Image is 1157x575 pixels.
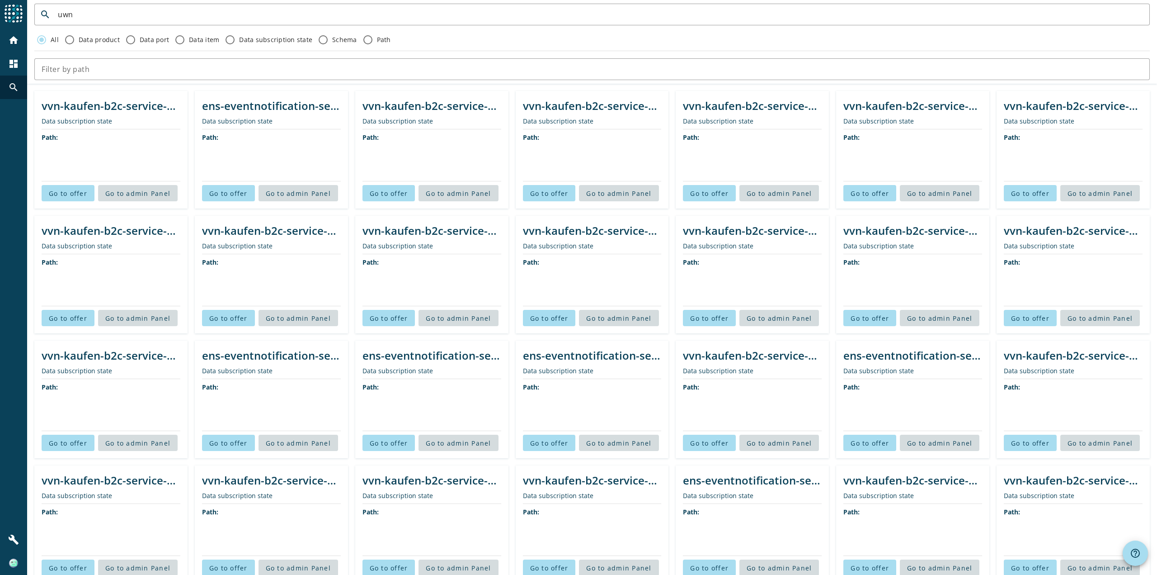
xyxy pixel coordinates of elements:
[747,189,812,198] span: Go to admin Panel
[362,258,379,266] span: Path:
[105,564,170,572] span: Go to admin Panel
[843,133,860,142] span: Path:
[49,314,87,323] span: Go to offer
[1130,548,1141,559] mat-icon: help_outline
[426,439,491,447] span: Go to admin Panel
[1004,117,1143,125] div: Data subscription state
[747,314,812,323] span: Go to admin Panel
[683,258,699,266] span: Path:
[900,435,979,451] button: Go to admin Panel
[370,564,408,572] span: Go to offer
[42,435,94,451] button: Go to offer
[426,314,491,323] span: Go to admin Panel
[49,564,87,572] span: Go to offer
[375,35,391,44] label: Path
[843,310,896,326] button: Go to offer
[98,435,178,451] button: Go to admin Panel
[579,185,658,201] button: Go to admin Panel
[851,189,889,198] span: Go to offer
[8,82,19,93] mat-icon: search
[42,473,180,488] div: vvn-kaufen-b2c-service-cf73b9b2-89cc-4a9c-a2a1-01ad61db6a2c
[747,564,812,572] span: Go to admin Panel
[843,258,860,266] span: Path:
[523,348,662,363] div: ens-eventnotification-service-58f7b58558-ck6ss-P
[843,223,982,238] div: vvn-kaufen-b2c-service-dd7f31bb-066c-4f5d-beeb-1599e12bd730
[42,185,94,201] button: Go to offer
[42,348,180,363] div: vvn-kaufen-b2c-service-28098cec-a6a9-4002-8bb5-c34873bd6129
[523,508,539,516] span: Path:
[683,366,822,375] div: Data subscription state
[362,348,501,363] div: ens-eventnotification-service-8f97cd976-jtmdm-T
[843,366,982,375] div: Data subscription state
[586,314,651,323] span: Go to admin Panel
[266,564,331,572] span: Go to admin Panel
[843,242,982,250] div: Data subscription state
[362,98,501,113] div: vvn-kaufen-b2c-service-23a06ad3-d173-4e7b-be02-1850c39305ed
[747,439,812,447] span: Go to admin Panel
[530,189,569,198] span: Go to offer
[1011,564,1049,572] span: Go to offer
[105,189,170,198] span: Go to admin Panel
[843,491,982,500] div: Data subscription state
[77,35,120,44] label: Data product
[362,242,501,250] div: Data subscription state
[202,242,341,250] div: Data subscription state
[187,35,219,44] label: Data item
[739,310,819,326] button: Go to admin Panel
[5,5,23,23] img: spoud-logo.svg
[1004,258,1020,266] span: Path:
[523,258,539,266] span: Path:
[530,564,569,572] span: Go to offer
[690,314,729,323] span: Go to offer
[362,310,415,326] button: Go to offer
[98,185,178,201] button: Go to admin Panel
[209,189,248,198] span: Go to offer
[49,189,87,198] span: Go to offer
[739,435,819,451] button: Go to admin Panel
[202,258,218,266] span: Path:
[98,310,178,326] button: Go to admin Panel
[907,314,972,323] span: Go to admin Panel
[579,310,658,326] button: Go to admin Panel
[1060,310,1140,326] button: Go to admin Panel
[370,189,408,198] span: Go to offer
[42,310,94,326] button: Go to offer
[237,35,312,44] label: Data subscription state
[683,435,736,451] button: Go to offer
[266,189,331,198] span: Go to admin Panel
[202,98,341,113] div: ens-eventnotification-service-7b7c95bc45-khfwx-P
[209,439,248,447] span: Go to offer
[843,348,982,363] div: ens-eventnotification-service-7cdb59f45c-5pw7z-P
[843,185,896,201] button: Go to offer
[851,439,889,447] span: Go to offer
[362,223,501,238] div: vvn-kaufen-b2c-service-68b9423c-b2bf-4f03-85d1-e08233737b1c
[1011,439,1049,447] span: Go to offer
[49,439,87,447] span: Go to offer
[523,366,662,375] div: Data subscription state
[690,439,729,447] span: Go to offer
[1060,435,1140,451] button: Go to admin Panel
[58,9,1143,20] input: Search by keyword
[523,185,576,201] button: Go to offer
[1004,310,1057,326] button: Go to offer
[683,383,699,391] span: Path:
[426,564,491,572] span: Go to admin Panel
[42,508,58,516] span: Path:
[1004,473,1143,488] div: vvn-kaufen-b2c-service-634c5d4c-2981-4d5e-9961-e067e93f009f
[523,133,539,142] span: Path:
[42,64,1143,75] input: Filter by path
[138,35,169,44] label: Data port
[330,35,357,44] label: Schema
[1004,98,1143,113] div: vvn-kaufen-b2c-service-a3e46c32-1204-41b2-b0dd-53d75f248a77
[900,310,979,326] button: Go to admin Panel
[362,473,501,488] div: vvn-kaufen-b2c-service-d55e0544-d6cd-4afc-8833-0a918a415aa2
[362,435,415,451] button: Go to offer
[579,435,658,451] button: Go to admin Panel
[851,314,889,323] span: Go to offer
[586,189,651,198] span: Go to admin Panel
[683,491,822,500] div: Data subscription state
[202,133,218,142] span: Path:
[683,348,822,363] div: vvn-kaufen-b2c-service-7b8c4b95-ca26-450f-97c3-8e7f60c4912d
[42,133,58,142] span: Path:
[419,435,498,451] button: Go to admin Panel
